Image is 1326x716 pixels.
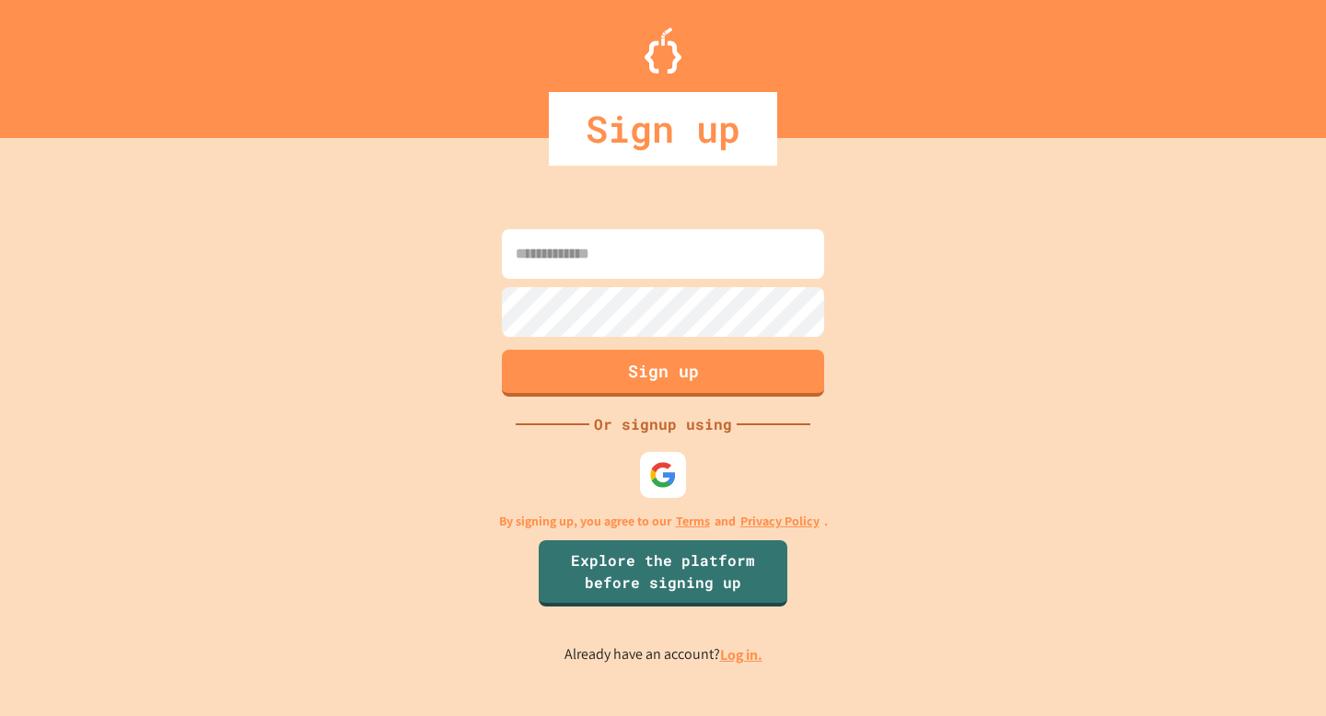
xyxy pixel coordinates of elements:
[502,350,824,397] button: Sign up
[589,413,737,435] div: Or signup using
[564,643,762,666] p: Already have an account?
[499,512,828,531] p: By signing up, you agree to our and .
[539,540,787,606] a: Explore the platform before signing up
[676,512,710,531] a: Terms
[720,645,762,664] a: Log in.
[549,92,777,166] div: Sign up
[649,461,677,489] img: google-icon.svg
[645,28,681,74] img: Logo.svg
[740,512,820,531] a: Privacy Policy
